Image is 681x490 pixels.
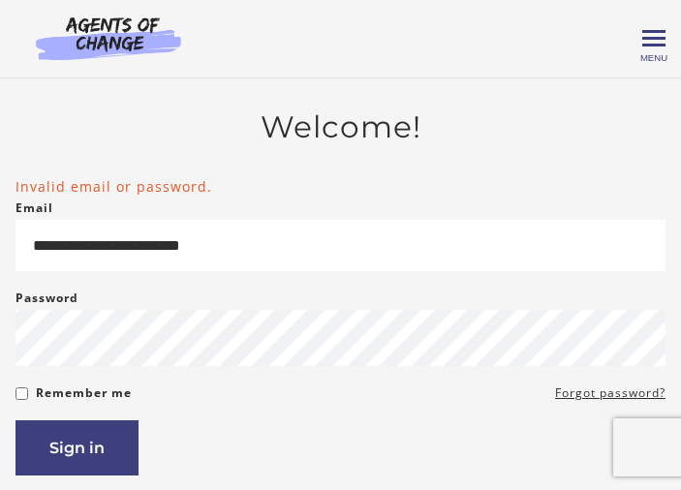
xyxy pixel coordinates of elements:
img: Agents of Change Logo [15,15,201,60]
button: Sign in [15,420,139,475]
button: Toggle menu Menu [642,27,666,50]
h2: Welcome! [15,109,666,146]
span: Toggle menu [642,37,666,40]
span: Menu [640,52,667,63]
label: Remember me [36,382,132,405]
label: Email [15,197,53,220]
label: Password [15,287,78,310]
a: Forgot password? [555,382,666,405]
li: Invalid email or password. [15,176,666,197]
